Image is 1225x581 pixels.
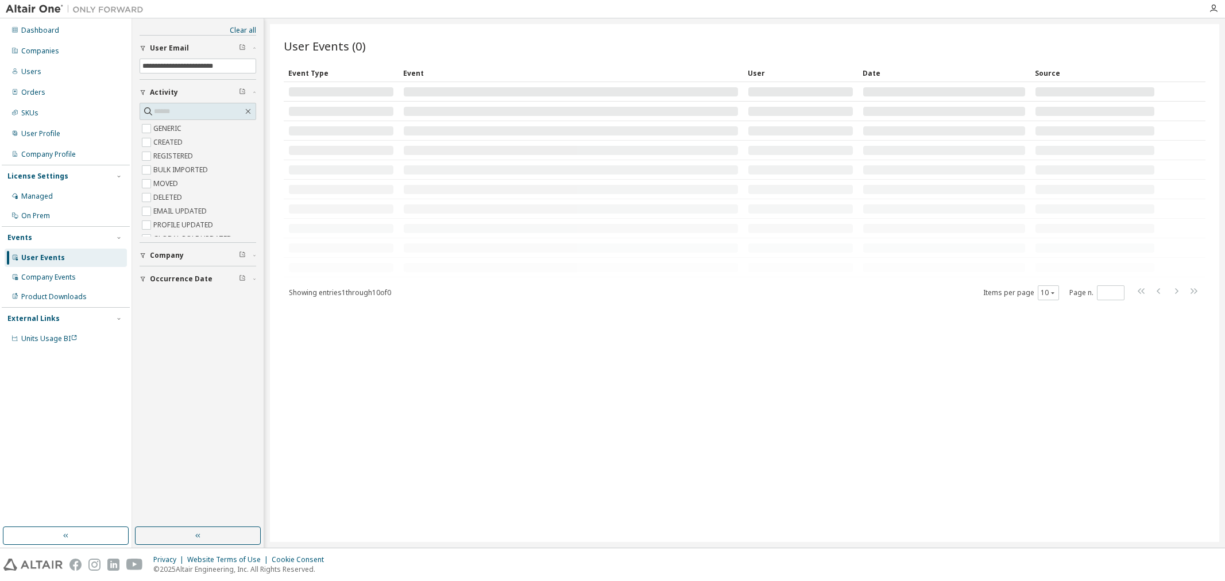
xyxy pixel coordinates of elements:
img: youtube.svg [126,559,143,571]
span: Clear filter [239,88,246,97]
label: GENERIC [153,122,184,135]
label: DELETED [153,191,184,204]
img: linkedin.svg [107,559,119,571]
label: BULK IMPORTED [153,163,210,177]
div: Orders [21,88,45,97]
div: User Events [21,253,65,262]
div: Dashboard [21,26,59,35]
div: Product Downloads [21,292,87,301]
div: Managed [21,192,53,201]
img: altair_logo.svg [3,559,63,571]
label: PROFILE UPDATED [153,218,215,232]
label: GLOBAL ROLE UPDATED [153,232,234,246]
div: Company Events [21,273,76,282]
button: Company [140,243,256,268]
div: User Profile [21,129,60,138]
span: Showing entries 1 through 10 of 0 [289,288,391,297]
span: Clear filter [239,251,246,260]
label: EMAIL UPDATED [153,204,209,218]
label: MOVED [153,177,180,191]
div: Cookie Consent [272,555,331,564]
span: Clear filter [239,44,246,53]
img: Altair One [6,3,149,15]
button: Occurrence Date [140,266,256,292]
div: License Settings [7,172,68,181]
div: Privacy [153,555,187,564]
button: Activity [140,80,256,105]
div: Company Profile [21,150,76,159]
a: Clear all [140,26,256,35]
div: On Prem [21,211,50,220]
div: SKUs [21,109,38,118]
div: Companies [21,47,59,56]
div: Date [863,64,1026,82]
span: Company [150,251,184,260]
div: Website Terms of Use [187,555,272,564]
div: External Links [7,314,60,323]
div: Users [21,67,41,76]
label: REGISTERED [153,149,195,163]
span: Units Usage BI [21,334,78,343]
span: Page n. [1069,285,1124,300]
span: Occurrence Date [150,274,212,284]
span: Items per page [983,285,1059,300]
span: Activity [150,88,178,97]
span: User Events (0) [284,38,366,54]
img: facebook.svg [69,559,82,571]
span: Clear filter [239,274,246,284]
div: Source [1035,64,1155,82]
div: Event [403,64,739,82]
div: Events [7,233,32,242]
div: Event Type [288,64,394,82]
button: 10 [1041,288,1056,297]
label: CREATED [153,135,185,149]
img: instagram.svg [88,559,101,571]
button: User Email [140,36,256,61]
p: © 2025 Altair Engineering, Inc. All Rights Reserved. [153,564,331,574]
span: User Email [150,44,189,53]
div: User [748,64,853,82]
